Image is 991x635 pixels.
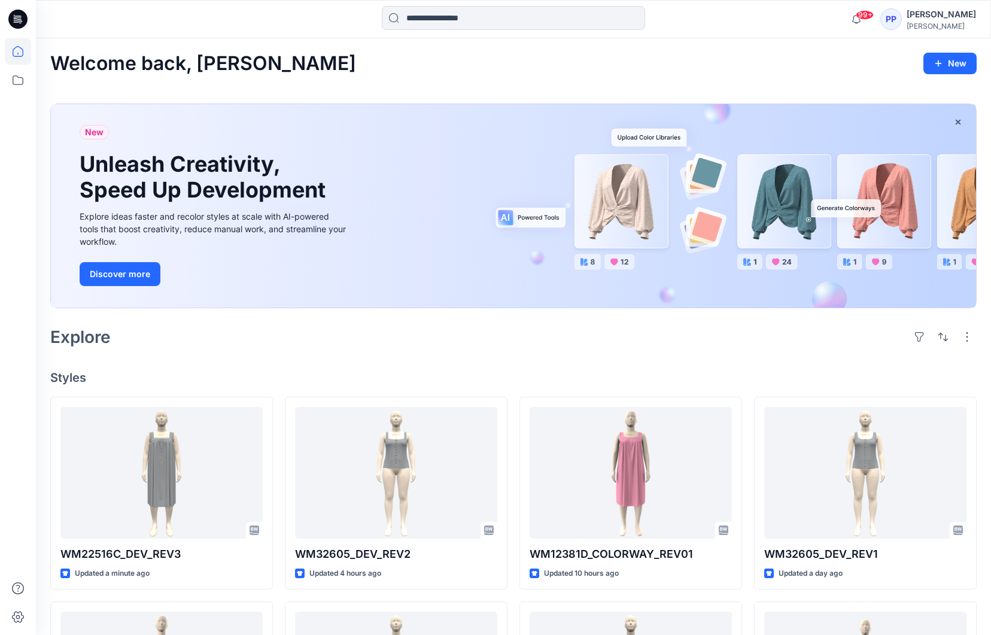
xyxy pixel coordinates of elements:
[60,546,263,563] p: WM22516C_DEV_REV3
[295,546,497,563] p: WM32605_DEV_REV2
[779,567,843,580] p: Updated a day ago
[764,546,966,563] p: WM32605_DEV_REV1
[80,210,349,248] div: Explore ideas faster and recolor styles at scale with AI-powered tools that boost creativity, red...
[50,327,111,347] h2: Explore
[309,567,381,580] p: Updated 4 hours ago
[50,370,977,385] h4: Styles
[295,407,497,539] a: WM32605_DEV_REV2
[50,53,356,75] h2: Welcome back, [PERSON_NAME]
[856,10,874,20] span: 99+
[923,53,977,74] button: New
[907,22,976,31] div: [PERSON_NAME]
[85,125,104,139] span: New
[530,407,732,539] a: WM12381D_COLORWAY_REV01
[764,407,966,539] a: WM32605_DEV_REV1
[75,567,150,580] p: Updated a minute ago
[530,546,732,563] p: WM12381D_COLORWAY_REV01
[80,151,331,203] h1: Unleash Creativity, Speed Up Development
[60,407,263,539] a: WM22516C_DEV_REV3
[880,8,902,30] div: PP
[907,7,976,22] div: [PERSON_NAME]
[544,567,619,580] p: Updated 10 hours ago
[80,262,349,286] a: Discover more
[80,262,160,286] button: Discover more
